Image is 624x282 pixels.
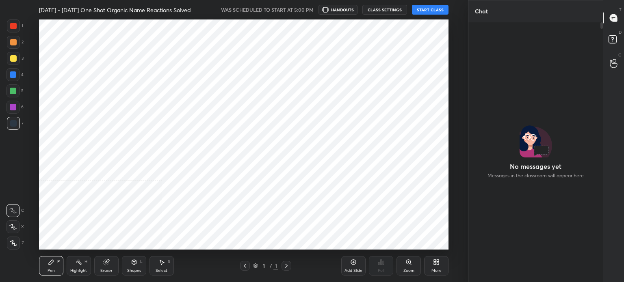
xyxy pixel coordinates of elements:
[168,260,170,264] div: S
[156,269,167,273] div: Select
[7,117,24,130] div: 7
[344,269,362,273] div: Add Slide
[619,29,622,35] p: D
[57,260,60,264] div: P
[39,6,191,14] h4: [DATE] - [DATE] One Shot Organic Name Reactions Solved
[48,269,55,273] div: Pen
[7,19,23,32] div: 1
[412,5,448,15] button: START CLASS
[619,6,622,13] p: T
[403,269,414,273] div: Zoom
[6,204,24,217] div: C
[221,6,314,13] h5: WAS SCHEDULED TO START AT 5:00 PM
[7,237,24,250] div: Z
[273,262,278,269] div: 1
[7,52,24,65] div: 3
[127,269,141,273] div: Shapes
[318,5,357,15] button: HANDOUTS
[6,68,24,81] div: 4
[6,84,24,97] div: 5
[100,269,113,273] div: Eraser
[6,101,24,114] div: 6
[618,52,622,58] p: G
[468,0,494,22] p: Chat
[84,260,87,264] div: H
[6,220,24,233] div: X
[431,269,442,273] div: More
[7,36,24,49] div: 2
[362,5,407,15] button: CLASS SETTINGS
[140,260,143,264] div: L
[269,263,272,268] div: /
[70,269,87,273] div: Highlight
[260,263,268,268] div: 1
